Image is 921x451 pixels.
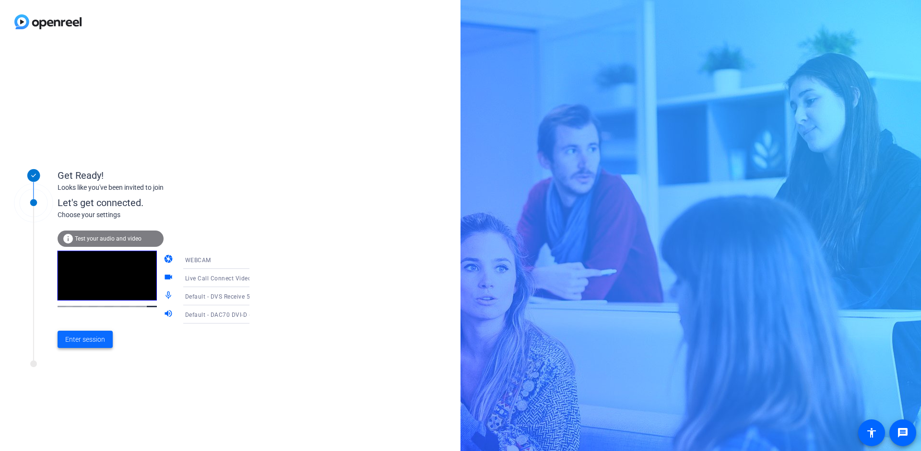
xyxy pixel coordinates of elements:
div: Get Ready! [58,168,249,183]
div: Choose your settings [58,210,269,220]
button: Enter session [58,331,113,348]
span: Default - DAC70 DVI-D (NVIDIA High Definition Audio) [185,311,336,318]
span: Enter session [65,335,105,345]
div: Let's get connected. [58,196,269,210]
span: WEBCAM [185,257,211,264]
span: Live Call Connect Video [185,275,252,282]
mat-icon: mic_none [164,290,175,302]
mat-icon: videocam [164,272,175,284]
span: Test your audio and video [75,235,142,242]
mat-icon: accessibility [866,427,877,439]
mat-icon: info [62,233,74,244]
mat-icon: camera [164,254,175,266]
div: Looks like you've been invited to join [58,183,249,193]
span: Default - DVS Receive 5-6 (Dante Virtual Soundcard) [185,292,331,300]
mat-icon: message [897,427,909,439]
mat-icon: volume_up [164,309,175,320]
